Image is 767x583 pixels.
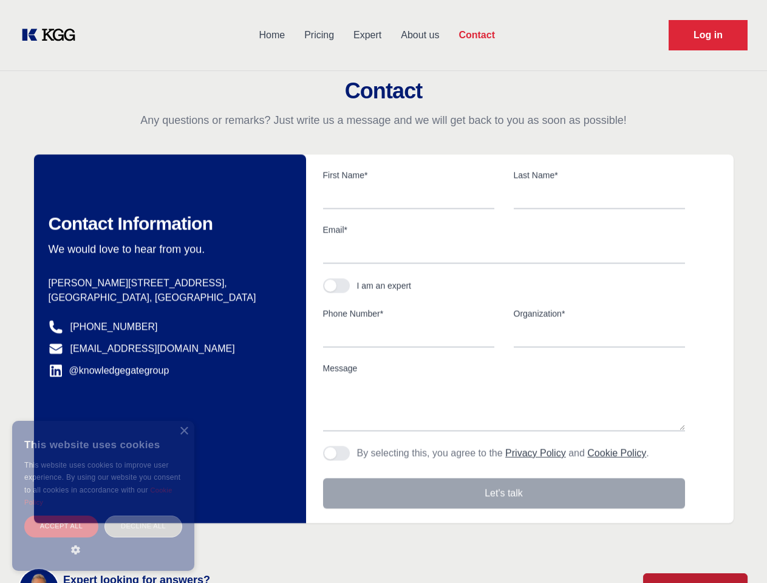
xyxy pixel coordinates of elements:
a: About us [391,19,449,51]
a: Expert [344,19,391,51]
a: KOL Knowledge Platform: Talk to Key External Experts (KEE) [19,26,85,45]
p: [GEOGRAPHIC_DATA], [GEOGRAPHIC_DATA] [49,290,287,305]
a: Home [249,19,295,51]
h2: Contact Information [49,213,287,234]
div: Close [179,427,188,436]
a: [EMAIL_ADDRESS][DOMAIN_NAME] [70,341,235,356]
iframe: Chat Widget [706,525,767,583]
a: Cookie Policy [587,448,646,458]
h2: Contact [15,79,752,103]
label: Last Name* [514,169,685,181]
label: Organization* [514,307,685,319]
label: Phone Number* [323,307,494,319]
label: Email* [323,223,685,236]
div: Decline all [104,516,182,537]
a: Contact [449,19,505,51]
div: I am an expert [357,279,412,291]
a: Cookie Policy [24,486,172,506]
p: By selecting this, you agree to the and . [357,446,649,460]
div: This website uses cookies [24,430,182,459]
div: Accept all [24,516,98,537]
a: Privacy Policy [505,448,566,458]
p: We would love to hear from you. [49,242,287,256]
label: First Name* [323,169,494,181]
label: Message [323,362,685,374]
span: This website uses cookies to improve user experience. By using our website you consent to all coo... [24,461,180,494]
p: [PERSON_NAME][STREET_ADDRESS], [49,276,287,290]
a: Pricing [295,19,344,51]
a: Request Demo [669,20,748,50]
button: Let's talk [323,478,685,508]
a: [PHONE_NUMBER] [70,319,158,334]
a: @knowledgegategroup [49,363,169,378]
p: Any questions or remarks? Just write us a message and we will get back to you as soon as possible! [15,113,752,128]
